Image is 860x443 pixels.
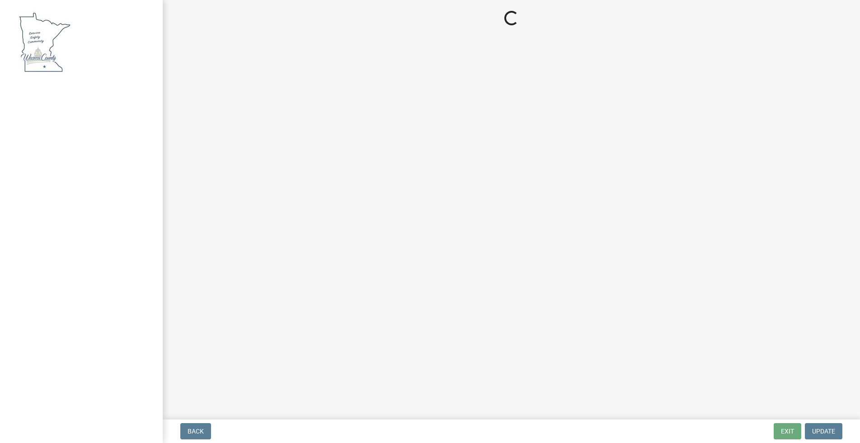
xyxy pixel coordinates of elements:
img: Waseca County, Minnesota [18,9,71,74]
button: Update [805,423,842,439]
span: Back [188,428,204,435]
button: Back [180,423,211,439]
button: Exit [774,423,801,439]
span: Update [812,428,835,435]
